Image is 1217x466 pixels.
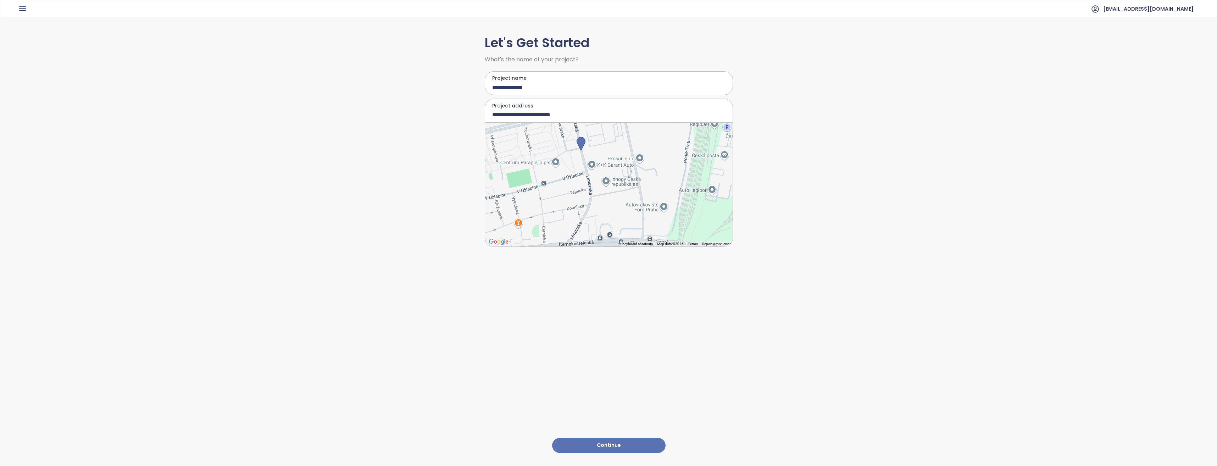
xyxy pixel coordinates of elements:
span: Map data ©2025 [657,242,684,246]
label: Project address [492,102,726,110]
a: Report a map error [702,242,730,246]
a: Terms [688,242,698,246]
h1: Let's Get Started [485,33,733,53]
a: Open this area in Google Maps (opens a new window) [487,237,510,246]
button: Keyboard shortcuts [622,242,653,246]
img: Google [487,237,510,246]
span: [EMAIL_ADDRESS][DOMAIN_NAME] [1103,0,1194,17]
label: Project name [492,74,726,82]
span: What's the name of your project? [485,57,733,62]
button: Continue [552,438,666,453]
